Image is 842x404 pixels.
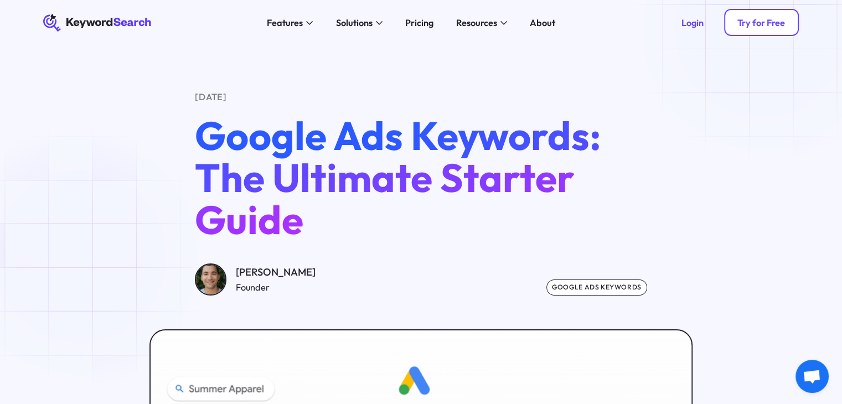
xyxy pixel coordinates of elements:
a: About [523,14,562,32]
div: Founder [236,281,316,294]
a: Open chat [795,360,829,393]
div: Features [267,16,303,30]
div: Solutions [335,16,372,30]
a: Try for Free [724,9,799,36]
div: Resources [456,16,497,30]
div: [PERSON_NAME] [236,265,316,281]
a: Login [668,9,717,36]
div: Login [681,17,704,28]
div: About [530,16,555,30]
div: Pricing [405,16,433,30]
div: Try for Free [737,17,785,28]
div: [DATE] [195,90,647,104]
div: google ads keywords [546,279,647,296]
span: Google Ads Keywords: The Ultimate Starter Guide [195,111,601,245]
a: Pricing [398,14,440,32]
